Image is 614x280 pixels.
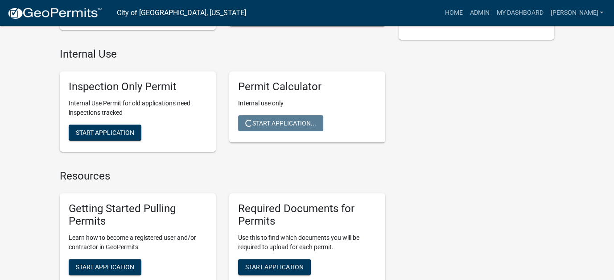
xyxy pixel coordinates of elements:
a: My Dashboard [493,4,547,21]
h4: Internal Use [60,48,385,61]
p: Internal use only [238,99,376,108]
a: [PERSON_NAME] [547,4,607,21]
span: Start Application [76,129,134,136]
span: Start Application [245,263,304,271]
button: Start Application [69,125,141,141]
h4: Resources [60,170,385,183]
h5: Getting Started Pulling Permits [69,202,207,228]
button: Start Application... [238,115,323,131]
span: Start Application... [245,119,316,126]
h5: Permit Calculator [238,80,376,93]
a: Home [441,4,466,21]
p: Use this to find which documents you will be required to upload for each permit. [238,233,376,252]
h5: Required Documents for Permits [238,202,376,228]
button: Start Application [69,259,141,275]
a: City of [GEOGRAPHIC_DATA], [US_STATE] [117,5,246,21]
button: Start Application [238,259,311,275]
span: Start Application [76,263,134,271]
p: Learn how to become a registered user and/or contractor in GeoPermits [69,233,207,252]
p: Internal Use Permit for old applications need inspections tracked [69,99,207,117]
a: Admin [466,4,493,21]
h5: Inspection Only Permit [69,80,207,93]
